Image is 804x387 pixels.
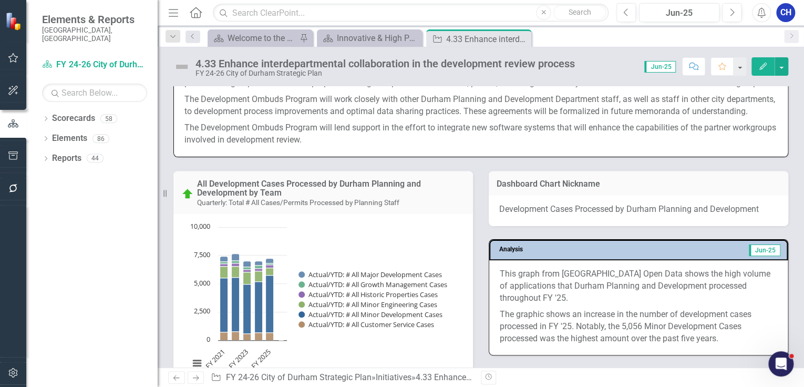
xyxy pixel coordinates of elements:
path: FY 2024, 952. Actual/YTD: # All Minor Engineering Cases. [255,271,263,282]
button: Show Actual/YTD: # All Historic Properties Cases [298,290,440,299]
div: » » [211,372,472,384]
path: FY 2023, 4,357. Actual/YTD: # All Minor Development Cases. [243,284,251,334]
p: This graph from [GEOGRAPHIC_DATA] Open Data shows the high volume of applications that Durham Pla... [500,268,777,307]
text: FY 2023 [226,347,250,371]
path: FY 2022, 649. Actual/YTD: # All Major Development Cases. [232,254,240,261]
div: 4.33 Enhance interdepartmental collaboration in the development review process [416,372,714,382]
path: FY 2021, 175. Actual/YTD: # All Growth Management Cases. [220,262,228,264]
button: Search [553,5,606,20]
path: FY 2022, 949. Actual/YTD: # All Minor Engineering Cases. [232,267,240,278]
path: FY 2021, 4,775. Actual/YTD: # All Minor Development Cases. [220,278,228,332]
path: FY 2025 , 686. Actual/YTD: # All Customer Service Cases. [266,333,274,341]
text: FY 2025 [249,347,273,371]
path: FY 2022, 771. Actual/YTD: # All Customer Service Cases. [232,332,240,341]
a: Initiatives [376,372,411,382]
div: 86 [92,134,109,143]
p: The Development Ombuds Program will lend support in the effort to integrate new software systems ... [184,120,777,146]
a: FY 24-26 City of Durham Strategic Plan [226,372,372,382]
button: Show Actual/YTD: # All Major Development Cases [298,270,444,279]
div: Welcome to the FY [DATE]-[DATE] Strategic Plan Landing Page! [228,32,297,45]
button: Show Actual/YTD: # All Minor Development Cases [298,310,445,319]
path: FY 2022, 4,809. Actual/YTD: # All Minor Development Cases. [232,278,240,332]
g: Actual/YTD: # All Customer Service Cases, bar series 6 of 6 with 6 bars. [220,332,284,341]
span: Jun-25 [749,245,780,256]
input: Search Below... [42,84,147,102]
text: 0 [207,334,210,344]
path: FY 2023, 254. Actual/YTD: # All Growth Management Cases. [243,267,251,270]
span: Elements & Reports [42,13,147,26]
text: FY 2021 [203,347,227,371]
iframe: Intercom live chat [768,351,793,376]
path: FY 2025 , 241. Actual/YTD: # All Historic Properties Cases. [266,265,274,268]
path: FY 2021, 721. Actual/YTD: # All Customer Service Cases. [220,332,228,341]
path: FY 2021, 467. Actual/YTD: # All Major Development Cases. [220,257,228,262]
h3: Analysis [499,246,618,253]
path: FY 2025 , 673. Actual/YTD: # All Minor Engineering Cases. [266,268,274,276]
a: Elements [52,133,87,145]
a: Reports [52,152,81,165]
button: CH [776,3,795,22]
path: FY 2024, 4,498. Actual/YTD: # All Minor Development Cases. [255,282,263,333]
path: FY 2022, 213. Actual/YTD: # All Growth Management Cases. [232,261,240,263]
text: 5,000 [194,278,210,288]
a: FY 24-26 City of Durham Strategic Plan [42,59,147,71]
path: FY 2021, 1,034. Actual/YTD: # All Minor Engineering Cases. [220,267,228,278]
text: 7,500 [194,250,210,259]
button: Jun-25 [639,3,719,22]
text: 2,500 [194,306,210,315]
button: Show Actual/YTD: # All Minor Engineering Cases [298,300,439,309]
a: Scorecards [52,113,95,125]
svg: Interactive chart [184,222,458,380]
span: Jun-25 [644,61,676,73]
path: FY 2024, 246. Actual/YTD: # All Historic Properties Cases. [255,269,263,271]
a: All Development Cases Processed by Durham Planning and Development by Team [197,179,421,198]
input: Search ClearPoint... [213,4,609,22]
div: 4.33 Enhance interdepartmental collaboration in the development review process [446,33,529,46]
text: 10,000 [190,221,210,231]
path: FY 2022, 283. Actual/YTD: # All Historic Properties Cases. [232,263,240,267]
small: [GEOGRAPHIC_DATA], [GEOGRAPHIC_DATA] [42,26,147,43]
path: FY 2023, 1,076. Actual/YTD: # All Minor Engineering Cases. [243,272,251,284]
small: Quarterly: Total # All Cases/Permits Processed by Planning Staff [197,198,399,207]
path: FY 2024, 674. Actual/YTD: # All Customer Service Cases. [255,333,263,341]
path: FY 2025 , 5,056. Actual/YTD: # All Minor Development Cases. [266,276,274,333]
div: Chart. Highcharts interactive chart. [184,222,462,380]
img: ClearPoint Strategy [5,12,24,30]
p: The graphic shows an increase in the number of development cases processed in FY '25. Notably, th... [500,307,777,345]
path: FY 2025 , 419. Actual/YTD: # All Major Development Cases. [266,259,274,263]
button: Show Actual/YTD: # All Customer Service Cases [298,320,437,329]
path: FY 2025 , 155. Actual/YTD: # All Growth Management Cases. [266,263,274,265]
div: 44 [87,154,104,163]
g: Actual/YTD: # All Minor Development Cases, bar series 5 of 6 with 6 bars. [220,276,284,341]
h3: Dashboard Chart Nickname [497,179,780,189]
div: Jun-25 [643,7,716,19]
p: The Development Ombuds Program will work closely with other Durham Planning and Development Depar... [184,91,777,120]
div: 58 [100,114,117,123]
button: View chart menu, Chart [190,356,204,371]
div: FY 24-26 City of Durham Strategic Plan [195,69,575,77]
div: 4.33 Enhance interdepartmental collaboration in the development review process [195,58,575,69]
path: FY 2023, 498. Actual/YTD: # All Major Development Cases. [243,261,251,267]
div: Innovative & High Performing Organization [337,32,419,45]
img: On Target [181,188,194,200]
path: FY 2023, 600. Actual/YTD: # All Customer Service Cases. [243,334,251,341]
path: FY 2024, 409. Actual/YTD: # All Major Development Cases. [255,261,263,266]
img: Not Defined [173,58,190,75]
button: Show Actual/YTD: # All Growth Management Cases [298,280,449,289]
span: Search [569,8,591,16]
span: Development Cases Processed by Durham Planning and Development [499,204,759,214]
a: Innovative & High Performing Organization [319,32,419,45]
path: FY 2021, 230. Actual/YTD: # All Historic Properties Cases. [220,264,228,267]
a: Welcome to the FY [DATE]-[DATE] Strategic Plan Landing Page! [210,32,297,45]
path: FY 2023, 214. Actual/YTD: # All Historic Properties Cases. [243,270,251,272]
path: FY 2024, 238. Actual/YTD: # All Growth Management Cases. [255,266,263,269]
